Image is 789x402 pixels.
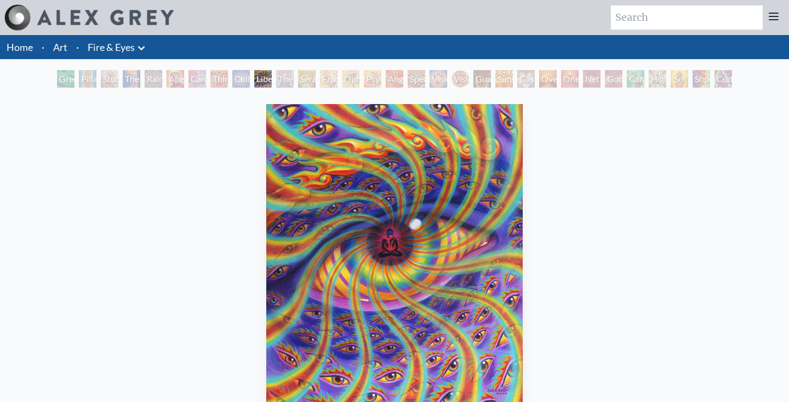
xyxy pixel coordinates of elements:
div: Fractal Eyes [320,70,338,88]
div: Study for the Great Turn [101,70,118,88]
div: Angel Skin [386,70,403,88]
div: Third Eye Tears of Joy [210,70,228,88]
div: Seraphic Transport Docking on the Third Eye [298,70,316,88]
div: Sunyata [495,70,513,88]
div: Ophanic Eyelash [342,70,359,88]
div: Psychomicrograph of a Fractal Paisley Cherub Feather Tip [364,70,381,88]
div: Collective Vision [232,70,250,88]
div: The Torch [123,70,140,88]
input: Search [611,5,763,30]
div: Godself [605,70,622,88]
div: Cosmic Elf [517,70,535,88]
div: The Seer [276,70,294,88]
div: Pillar of Awareness [79,70,96,88]
div: Shpongled [693,70,710,88]
div: Cannabis Sutra [188,70,206,88]
div: Spectral Lotus [408,70,425,88]
div: Cuddle [714,70,732,88]
div: Sol Invictus [671,70,688,88]
div: Oversoul [539,70,557,88]
div: Vision Crystal Tondo [451,70,469,88]
div: Liberation Through Seeing [254,70,272,88]
div: Guardian of Infinite Vision [473,70,491,88]
div: Vision Crystal [430,70,447,88]
div: One [561,70,579,88]
div: Rainbow Eye Ripple [145,70,162,88]
div: Net of Being [583,70,601,88]
a: Art [53,39,67,55]
div: Cannafist [627,70,644,88]
div: Green Hand [57,70,75,88]
a: Home [7,41,33,53]
li: · [37,35,49,59]
div: Higher Vision [649,70,666,88]
div: Aperture [167,70,184,88]
a: Fire & Eyes [88,39,135,55]
li: · [72,35,83,59]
